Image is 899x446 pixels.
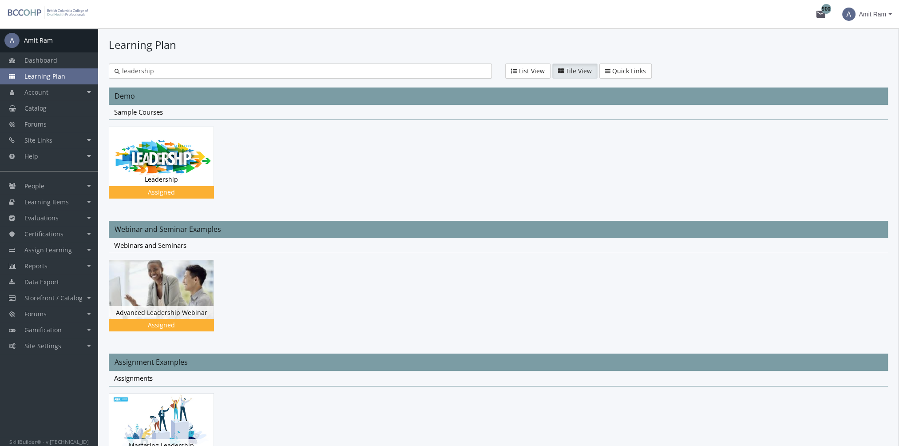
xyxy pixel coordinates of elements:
[566,67,592,75] span: Tile View
[24,182,44,190] span: People
[111,188,212,197] div: Assigned
[115,224,221,234] span: Webinar and Seminar Examples
[24,136,52,144] span: Site Links
[109,260,227,345] div: Advanced Leadership Webinar
[24,72,65,80] span: Learning Plan
[24,294,83,302] span: Storefront / Catalog
[109,37,888,52] h1: Learning Plan
[109,173,214,186] div: Leadership
[24,246,72,254] span: Assign Learning
[24,36,53,45] div: Amit Ram
[24,230,63,238] span: Certifications
[114,374,153,382] span: Assignments
[120,67,486,76] input: Search
[24,104,47,112] span: Catalog
[114,108,163,116] span: Sample Courses
[111,321,212,330] div: Assigned
[109,127,227,211] div: Leadership
[612,67,646,75] span: Quick Links
[24,326,62,334] span: Gamification
[115,357,188,367] span: Assignment Examples
[519,67,545,75] span: List View
[24,56,57,64] span: Dashboard
[24,278,59,286] span: Data Export
[24,198,69,206] span: Learning Items
[859,6,886,22] span: Amit Ram
[24,88,48,96] span: Account
[24,214,59,222] span: Evaluations
[842,8,855,21] span: A
[9,438,89,445] small: SkillBuilder® - v.[TECHNICAL_ID]
[4,33,20,48] span: A
[109,306,214,319] div: Advanced Leadership Webinar
[115,91,135,101] span: Demo
[24,342,61,350] span: Site Settings
[816,9,826,20] mat-icon: mail
[114,241,186,250] span: Webinars and Seminars
[24,120,47,128] span: Forums
[24,152,38,160] span: Help
[24,310,47,318] span: Forums
[24,262,48,270] span: Reports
